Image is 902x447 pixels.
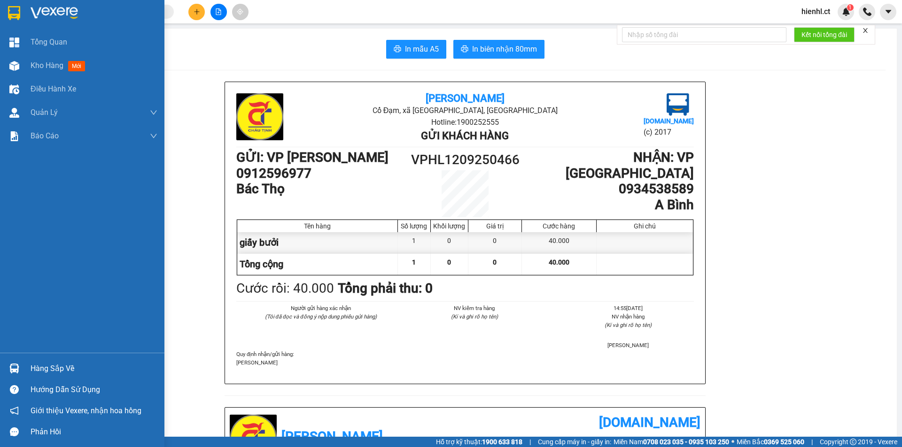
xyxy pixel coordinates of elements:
span: Kho hàng [31,61,63,70]
div: Cước rồi : 40.000 [236,278,334,299]
b: [PERSON_NAME] [426,92,505,104]
b: [PERSON_NAME] [281,429,383,444]
span: 0 [493,258,497,266]
span: Tổng Quan [31,36,67,48]
img: warehouse-icon [9,84,19,94]
b: [DOMAIN_NAME] [599,415,700,430]
span: close [862,27,869,34]
h1: 0934538589 [522,181,694,197]
span: ⚪️ [731,440,734,444]
li: Cổ Đạm, xã [GEOGRAPHIC_DATA], [GEOGRAPHIC_DATA] [312,105,617,116]
i: (Kí và ghi rõ họ tên) [451,313,498,320]
span: Hỗ trợ kỹ thuật: [436,437,522,447]
span: notification [10,406,19,415]
img: logo.jpg [667,93,689,116]
button: aim [232,4,249,20]
span: copyright [850,439,856,445]
b: [DOMAIN_NAME] [644,117,694,125]
div: 0 [468,232,522,253]
h1: A Bình [522,197,694,213]
span: Quản Lý [31,106,58,118]
button: printerIn biên nhận 80mm [453,40,544,59]
div: Quy định nhận/gửi hàng : [236,350,694,367]
b: GỬI : VP [PERSON_NAME] [236,150,389,165]
div: Số lượng [400,222,428,230]
button: plus [188,4,205,20]
h1: Bác Thọ [236,181,408,197]
li: NV nhận hàng [563,312,694,321]
span: Miền Bắc [737,437,804,447]
span: 1 [412,258,416,266]
span: hienhl.ct [794,6,838,17]
img: warehouse-icon [9,61,19,71]
i: (Kí và ghi rõ họ tên) [605,322,652,328]
img: solution-icon [9,131,19,141]
strong: 1900 633 818 [482,438,522,446]
span: In mẫu A5 [405,43,439,55]
strong: 0708 023 035 - 0935 103 250 [643,438,729,446]
h1: 0912596977 [236,166,408,182]
div: 0 [431,232,468,253]
sup: 1 [847,4,854,11]
span: Tổng cộng [240,258,283,270]
span: In biên nhận 80mm [472,43,537,55]
img: warehouse-icon [9,364,19,373]
span: Giới thiệu Vexere, nhận hoa hồng [31,405,141,417]
img: icon-new-feature [842,8,850,16]
h1: VPHL1209250466 [408,150,522,170]
span: aim [237,8,243,15]
img: dashboard-icon [9,38,19,47]
span: 40.000 [549,258,569,266]
img: phone-icon [863,8,871,16]
div: 1 [398,232,431,253]
p: [PERSON_NAME] [236,358,694,367]
li: Hotline: 1900252555 [312,116,617,128]
button: caret-down [880,4,896,20]
span: mới [68,61,85,71]
img: logo-vxr [8,6,20,20]
div: Cước hàng [524,222,594,230]
button: Kết nối tổng đài [794,27,855,42]
i: (Tôi đã đọc và đồng ý nộp dung phiếu gửi hàng) [265,313,377,320]
li: NV kiểm tra hàng [409,304,540,312]
div: Phản hồi [31,425,157,439]
b: Tổng phải thu: 0 [338,280,433,296]
b: Gửi khách hàng [421,130,509,142]
button: printerIn mẫu A5 [386,40,446,59]
div: Hàng sắp về [31,362,157,376]
span: | [529,437,531,447]
span: plus [194,8,200,15]
div: giấy bưởi [237,232,398,253]
span: down [150,132,157,140]
li: [PERSON_NAME] [563,341,694,349]
li: (c) 2017 [644,126,694,138]
span: 1 [848,4,852,11]
span: caret-down [884,8,893,16]
strong: 0369 525 060 [764,438,804,446]
span: Kết nối tổng đài [801,30,847,40]
div: 40.000 [522,232,597,253]
b: NHẬN : VP [GEOGRAPHIC_DATA] [566,150,694,181]
span: printer [394,45,401,54]
span: Cung cấp máy in - giấy in: [538,437,611,447]
div: Ghi chú [599,222,691,230]
span: question-circle [10,385,19,394]
div: Giá trị [471,222,519,230]
span: down [150,109,157,116]
li: Người gửi hàng xác nhận [255,304,386,312]
span: Báo cáo [31,130,59,142]
span: 0 [447,258,451,266]
span: printer [461,45,468,54]
img: logo.jpg [236,93,283,140]
button: file-add [210,4,227,20]
span: message [10,427,19,436]
div: Hướng dẫn sử dụng [31,383,157,397]
li: 14:55[DATE] [563,304,694,312]
div: Tên hàng [240,222,395,230]
input: Nhập số tổng đài [622,27,786,42]
span: Điều hành xe [31,83,76,95]
img: warehouse-icon [9,108,19,118]
span: file-add [215,8,222,15]
div: Khối lượng [433,222,466,230]
span: | [811,437,813,447]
